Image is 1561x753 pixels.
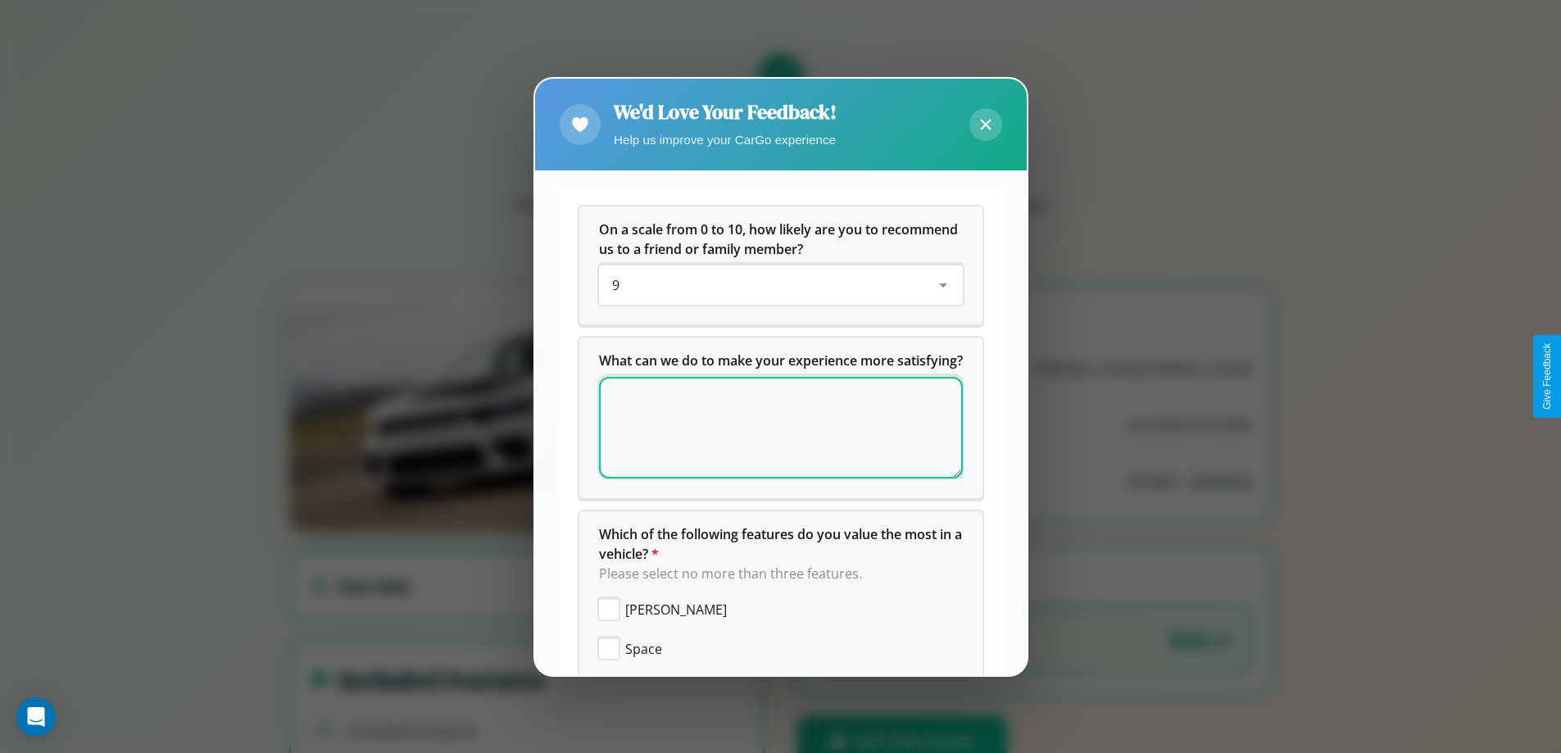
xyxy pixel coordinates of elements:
p: Help us improve your CarGo experience [614,129,837,151]
h5: On a scale from 0 to 10, how likely are you to recommend us to a friend or family member? [599,220,963,259]
span: Please select no more than three features. [599,565,862,583]
span: Space [625,639,662,659]
div: Give Feedback [1541,343,1553,410]
div: Open Intercom Messenger [16,697,56,737]
div: On a scale from 0 to 10, how likely are you to recommend us to a friend or family member? [579,206,982,324]
div: On a scale from 0 to 10, how likely are you to recommend us to a friend or family member? [599,265,963,305]
span: Which of the following features do you value the most in a vehicle? [599,525,965,563]
span: [PERSON_NAME] [625,600,727,619]
span: On a scale from 0 to 10, how likely are you to recommend us to a friend or family member? [599,220,961,258]
span: 9 [612,276,619,294]
h2: We'd Love Your Feedback! [614,98,837,125]
span: What can we do to make your experience more satisfying? [599,352,963,370]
